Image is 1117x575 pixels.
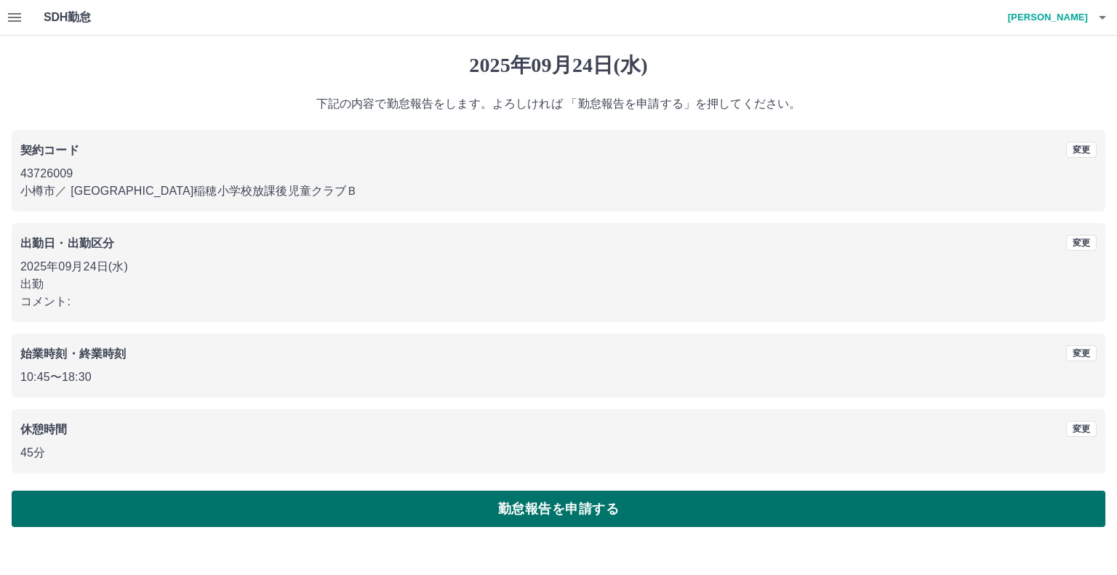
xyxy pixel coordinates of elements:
p: コメント: [20,293,1097,310]
b: 始業時刻・終業時刻 [20,347,126,360]
h1: 2025年09月24日(水) [12,53,1105,78]
p: 2025年09月24日(水) [20,258,1097,276]
button: 変更 [1066,235,1097,251]
button: 変更 [1066,142,1097,158]
p: 出勤 [20,276,1097,293]
b: 契約コード [20,144,79,156]
b: 休憩時間 [20,423,68,435]
button: 変更 [1066,345,1097,361]
button: 勤怠報告を申請する [12,491,1105,527]
p: 45分 [20,444,1097,462]
p: 43726009 [20,165,1097,182]
p: 小樽市 ／ [GEOGRAPHIC_DATA]稲穂小学校放課後児童クラブＢ [20,182,1097,200]
p: 下記の内容で勤怠報告をします。よろしければ 「勤怠報告を申請する」を押してください。 [12,95,1105,113]
b: 出勤日・出勤区分 [20,237,114,249]
button: 変更 [1066,421,1097,437]
p: 10:45 〜 18:30 [20,369,1097,386]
